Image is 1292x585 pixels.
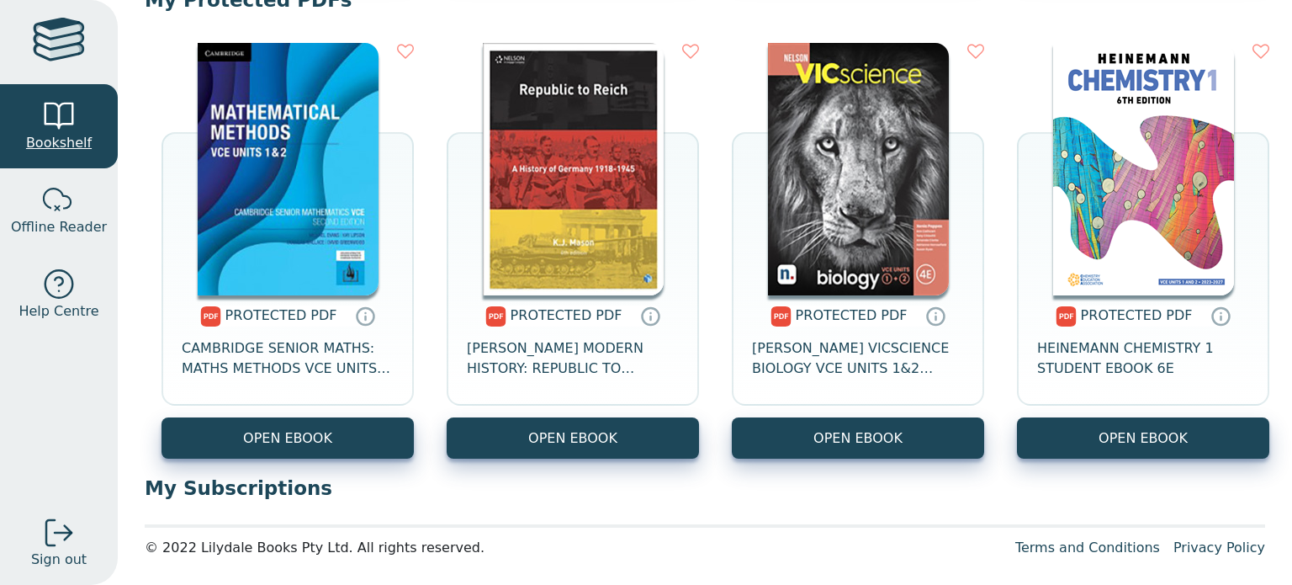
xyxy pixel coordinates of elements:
img: a89f8c53-684b-48a0-b037-7090eefed8bb.jpg [483,43,664,295]
span: Offline Reader [11,217,107,237]
div: © 2022 Lilydale Books Pty Ltd. All rights reserved. [145,538,1002,558]
p: My Subscriptions [145,476,1265,501]
img: 4645a54c-9da3-45a2-8ab3-340f652f9644.jpg [768,43,949,295]
img: pdf.svg [770,306,792,327]
img: 21b408fe-f6aa-46f2-9e07-b3180abdf2fd.png [1053,43,1234,295]
a: OPEN EBOOK [1017,417,1269,459]
span: [PERSON_NAME] MODERN HISTORY: REPUBLIC TO [PERSON_NAME]: A HISTORY OF GERMANY 4E [467,338,679,379]
img: pdf.svg [1056,306,1077,327]
span: PROTECTED PDF [225,307,337,323]
a: Protected PDFs cannot be printed, copied or shared. They can be accessed online through Education... [640,306,660,326]
a: OPEN EBOOK [732,417,984,459]
img: pdf.svg [200,306,221,327]
a: OPEN EBOOK [447,417,699,459]
a: Protected PDFs cannot be printed, copied or shared. They can be accessed online through Education... [1210,306,1231,326]
span: Help Centre [19,301,98,322]
a: Terms and Conditions [1015,540,1160,556]
a: Protected PDFs cannot be printed, copied or shared. They can be accessed online through Education... [355,306,375,326]
span: Sign out [31,550,87,570]
span: [PERSON_NAME] VICSCIENCE BIOLOGY VCE UNITS 1&2 STUDENT BOOK BUNDLE 4E [752,338,964,379]
img: pdf.svg [485,306,506,327]
img: 6291a885-a9a2-4028-9f48-02f160d570f0.jpg [198,43,379,295]
span: PROTECTED PDF [1081,307,1193,323]
a: OPEN EBOOK [161,417,414,459]
span: PROTECTED PDF [511,307,622,323]
span: PROTECTED PDF [796,307,908,323]
a: Protected PDFs cannot be printed, copied or shared. They can be accessed online through Education... [925,306,945,326]
span: CAMBRIDGE SENIOR MATHS: MATHS METHODS VCE UNITS 1&2 [182,338,394,379]
span: HEINEMANN CHEMISTRY 1 STUDENT EBOOK 6E [1037,338,1249,379]
span: Bookshelf [26,133,92,153]
a: Privacy Policy [1173,540,1265,556]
